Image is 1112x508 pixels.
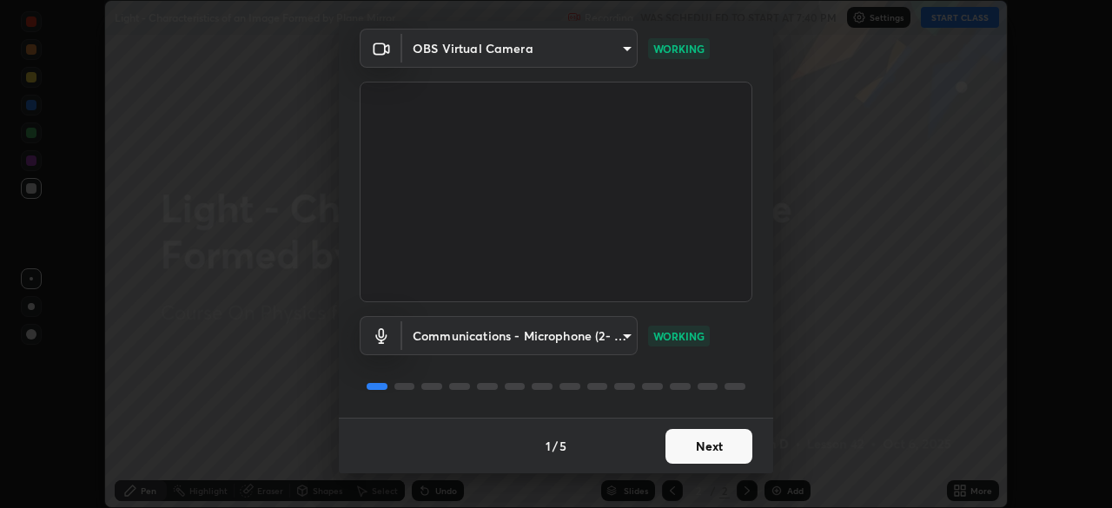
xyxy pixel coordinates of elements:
div: OBS Virtual Camera [402,316,638,355]
p: WORKING [653,328,705,344]
div: OBS Virtual Camera [402,29,638,68]
button: Next [665,429,752,464]
h4: / [553,437,558,455]
h4: 5 [559,437,566,455]
h4: 1 [546,437,551,455]
p: WORKING [653,41,705,56]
